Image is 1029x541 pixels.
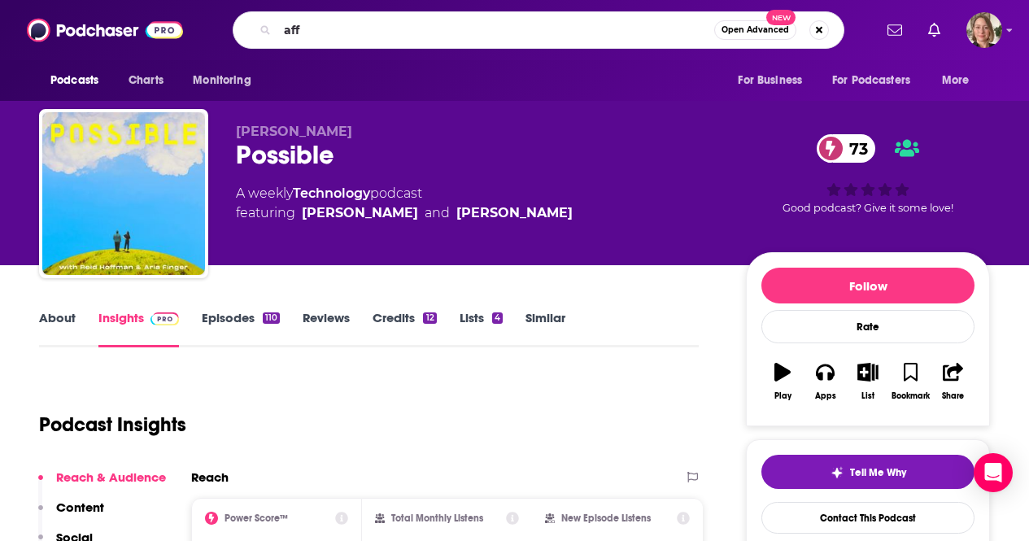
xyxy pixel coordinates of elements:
a: Episodes110 [202,310,280,347]
img: Podchaser - Follow, Share and Rate Podcasts [27,15,183,46]
img: Possible [42,112,205,275]
span: Monitoring [193,69,251,92]
div: [PERSON_NAME] [456,203,573,223]
h2: New Episode Listens [561,513,651,524]
button: Play [761,352,804,411]
a: Lists4 [460,310,503,347]
div: Share [942,391,964,401]
span: [PERSON_NAME] [236,124,352,139]
div: Rate [761,310,974,343]
div: A weekly podcast [236,184,573,223]
span: and [425,203,450,223]
button: Open AdvancedNew [714,20,796,40]
span: For Podcasters [832,69,910,92]
h2: Reach [191,469,229,485]
span: For Business [738,69,802,92]
a: Reviews [303,310,350,347]
div: 73Good podcast? Give it some love! [746,124,990,225]
a: 73 [817,134,876,163]
span: featuring [236,203,573,223]
div: 110 [263,312,280,324]
p: Content [56,500,104,515]
h2: Total Monthly Listens [391,513,483,524]
button: Show profile menu [966,12,1002,48]
button: open menu [181,65,272,96]
span: Tell Me Why [850,466,906,479]
div: Play [774,391,791,401]
p: Reach & Audience [56,469,166,485]
img: Podchaser Pro [150,312,179,325]
h2: Power Score™ [225,513,288,524]
button: List [847,352,889,411]
div: 4 [492,312,503,324]
a: Show notifications dropdown [922,16,947,44]
div: Bookmark [892,391,930,401]
span: Charts [129,69,164,92]
span: 73 [833,134,876,163]
div: Apps [815,391,836,401]
div: Open Intercom Messenger [974,453,1013,492]
a: Contact This Podcast [761,502,974,534]
h1: Podcast Insights [39,412,186,437]
a: InsightsPodchaser Pro [98,310,179,347]
div: Search podcasts, credits, & more... [233,11,844,49]
button: Follow [761,268,974,303]
div: 12 [423,312,436,324]
a: Similar [525,310,565,347]
button: open menu [822,65,934,96]
button: Reach & Audience [38,469,166,500]
a: Technology [293,185,370,201]
a: Credits12 [373,310,436,347]
button: Bookmark [889,352,931,411]
span: Open Advanced [722,26,789,34]
button: Apps [804,352,846,411]
a: Charts [118,65,173,96]
span: Logged in as AriFortierPr [966,12,1002,48]
a: Reid Hoffman [302,203,418,223]
span: New [766,10,796,25]
input: Search podcasts, credits, & more... [277,17,714,43]
a: About [39,310,76,347]
button: tell me why sparkleTell Me Why [761,455,974,489]
img: tell me why sparkle [831,466,844,479]
span: Podcasts [50,69,98,92]
a: Show notifications dropdown [881,16,909,44]
button: open menu [726,65,822,96]
span: More [942,69,970,92]
button: open menu [931,65,990,96]
button: Content [38,500,104,530]
img: User Profile [966,12,1002,48]
div: List [861,391,874,401]
span: Good podcast? Give it some love! [783,202,953,214]
button: Share [932,352,974,411]
button: open menu [39,65,120,96]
